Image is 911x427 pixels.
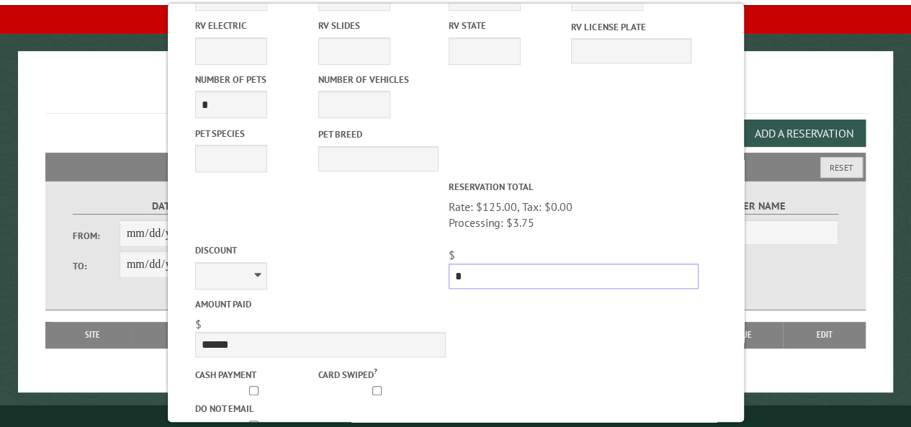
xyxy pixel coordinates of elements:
[194,317,201,331] span: $
[318,127,438,141] label: Pet breed
[448,199,699,231] span: Rate: $125.00, Tax: $0.00
[194,297,445,311] label: Amount paid
[448,248,454,262] span: $
[448,19,568,32] label: RV State
[194,19,315,32] label: RV Electric
[820,157,863,178] button: Reset
[194,73,315,86] label: Number of Pets
[73,198,261,215] label: Dates
[45,153,866,180] h2: Filters
[73,229,120,243] label: From:
[650,198,838,215] label: Customer Name
[194,127,315,140] label: Pet species
[448,215,699,230] div: Processing: $3.75
[194,402,315,415] label: Do not email
[448,180,699,194] label: Reservation Total
[318,73,438,86] label: Number of Vehicles
[742,120,866,147] button: Add a Reservation
[194,368,315,382] label: Cash payment
[53,322,132,348] th: Site
[73,259,120,273] label: To:
[783,322,865,348] th: Edit
[571,20,691,34] label: RV License Plate
[194,243,445,257] label: Discount
[133,322,237,348] th: Dates
[706,322,784,348] th: Due
[45,74,866,114] h1: Reservations
[373,366,377,376] a: ?
[318,365,438,381] label: Card swiped
[318,19,438,32] label: RV Slides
